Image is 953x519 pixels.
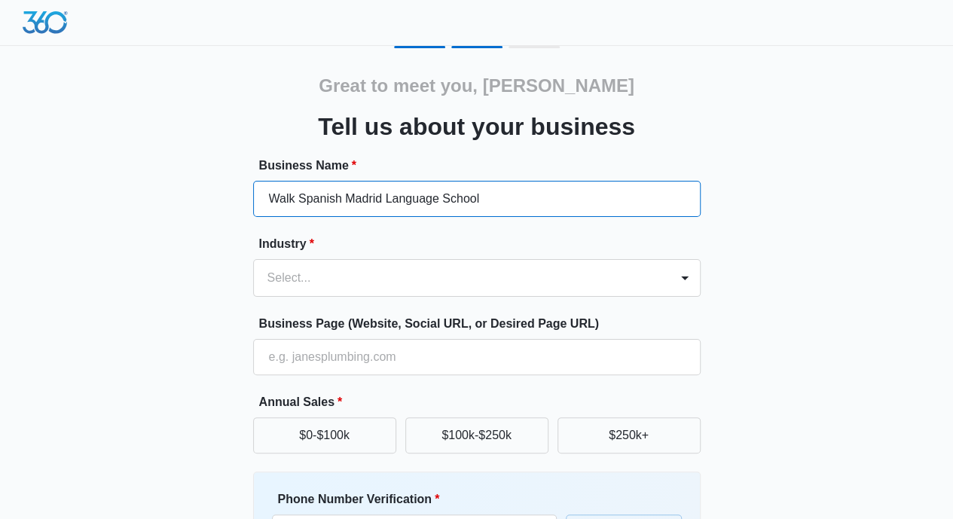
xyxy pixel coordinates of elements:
button: $250k+ [557,417,701,453]
label: Business Name [259,157,707,175]
h3: Tell us about your business [318,108,635,145]
label: Business Page (Website, Social URL, or Desired Page URL) [259,315,707,333]
label: Annual Sales [259,393,707,411]
button: $100k-$250k [405,417,548,453]
input: e.g. Jane's Plumbing [253,181,701,217]
button: $0-$100k [253,417,396,453]
h2: Great to meet you, [PERSON_NAME] [319,72,634,99]
input: e.g. janesplumbing.com [253,339,701,375]
label: Phone Number Verification [278,490,563,508]
label: Industry [259,235,707,253]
